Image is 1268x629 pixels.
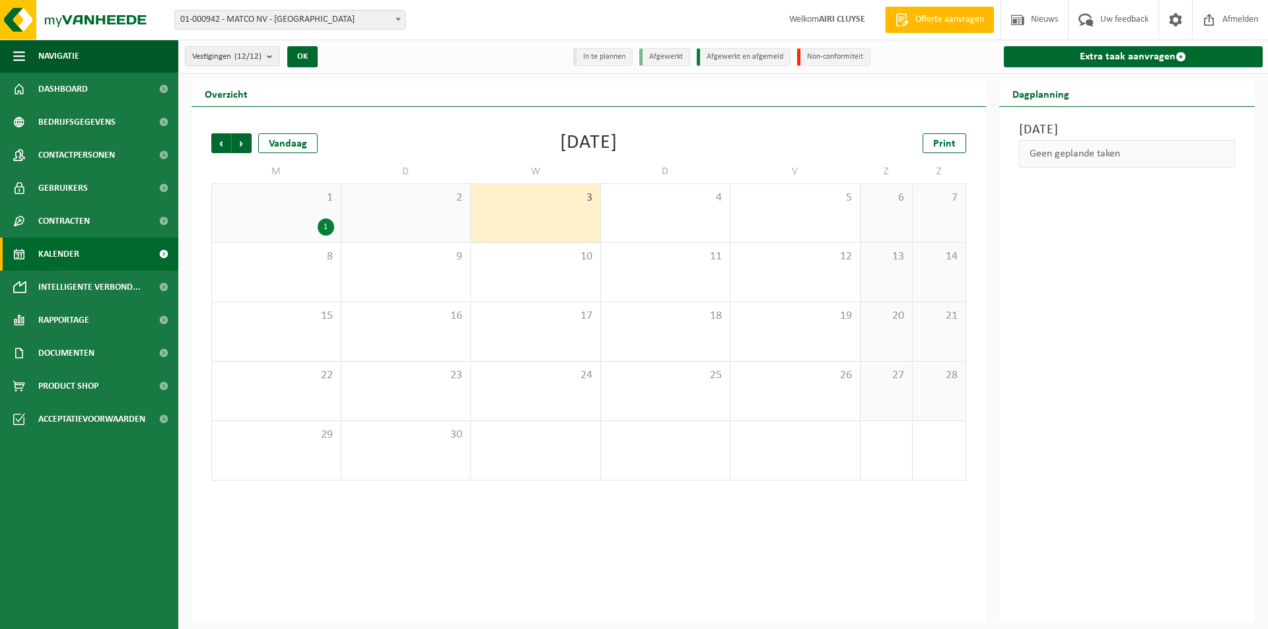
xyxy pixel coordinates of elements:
[885,7,994,33] a: Offerte aanvragen
[258,133,318,153] div: Vandaag
[560,133,617,153] div: [DATE]
[1019,140,1236,168] div: Geen geplande taken
[348,309,464,323] span: 16
[38,139,115,172] span: Contactpersonen
[919,191,958,205] span: 7
[38,238,79,271] span: Kalender
[38,73,88,106] span: Dashboard
[211,133,231,153] span: Vorige
[471,160,601,183] td: W
[192,47,262,67] span: Vestigingen
[341,160,472,183] td: D
[38,337,94,370] span: Documenten
[287,46,318,67] button: OK
[999,81,1082,106] h2: Dagplanning
[211,160,341,183] td: M
[219,249,334,264] span: 8
[601,160,731,183] td: D
[1004,46,1263,67] a: Extra taak aanvragen
[477,249,594,264] span: 10
[348,249,464,264] span: 9
[232,133,252,153] span: Volgende
[737,191,853,205] span: 5
[933,139,956,149] span: Print
[737,249,853,264] span: 12
[234,52,262,61] count: (12/12)
[477,191,594,205] span: 3
[861,160,913,183] td: Z
[867,249,906,264] span: 13
[730,160,861,183] td: V
[38,370,98,403] span: Product Shop
[174,10,405,30] span: 01-000942 - MATCO NV - WAREGEM
[737,368,853,383] span: 26
[867,191,906,205] span: 6
[348,368,464,383] span: 23
[318,218,334,236] div: 1
[1019,120,1236,140] h3: [DATE]
[477,309,594,323] span: 17
[608,249,724,264] span: 11
[185,46,279,66] button: Vestigingen(12/12)
[608,191,724,205] span: 4
[923,133,966,153] a: Print
[608,368,724,383] span: 25
[639,48,690,66] li: Afgewerkt
[737,309,853,323] span: 19
[175,11,405,29] span: 01-000942 - MATCO NV - WAREGEM
[608,309,724,323] span: 18
[919,368,958,383] span: 28
[573,48,633,66] li: In te plannen
[919,249,958,264] span: 14
[348,191,464,205] span: 2
[38,172,88,205] span: Gebruikers
[797,48,870,66] li: Non-conformiteit
[919,309,958,323] span: 21
[219,191,334,205] span: 1
[38,304,89,337] span: Rapportage
[38,106,116,139] span: Bedrijfsgegevens
[219,428,334,442] span: 29
[219,309,334,323] span: 15
[38,205,90,238] span: Contracten
[867,309,906,323] span: 20
[38,403,145,436] span: Acceptatievoorwaarden
[913,160,966,183] td: Z
[219,368,334,383] span: 22
[348,428,464,442] span: 30
[867,368,906,383] span: 27
[477,368,594,383] span: 24
[38,40,79,73] span: Navigatie
[38,271,141,304] span: Intelligente verbond...
[192,81,261,106] h2: Overzicht
[697,48,791,66] li: Afgewerkt en afgemeld
[912,13,987,26] span: Offerte aanvragen
[819,15,865,24] strong: AIRI CLUYSE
